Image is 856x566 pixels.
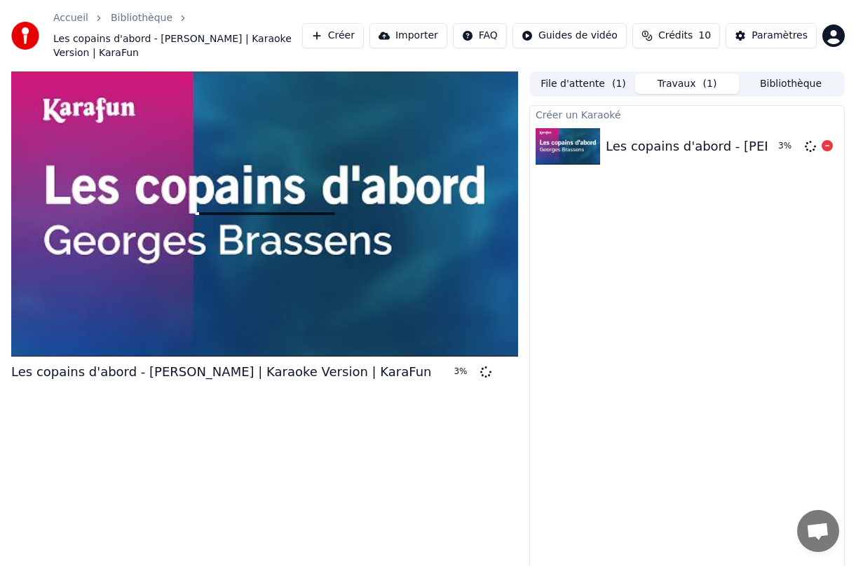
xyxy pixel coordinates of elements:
[453,23,507,48] button: FAQ
[531,74,635,94] button: File d'attente
[658,29,693,43] span: Crédits
[53,32,302,60] span: Les copains d'abord - [PERSON_NAME] | Karaoke Version | KaraFun
[726,23,817,48] button: Paramètres
[612,77,626,91] span: ( 1 )
[703,77,717,91] span: ( 1 )
[53,11,302,60] nav: breadcrumb
[302,23,364,48] button: Créer
[635,74,739,94] button: Travaux
[53,11,88,25] a: Accueil
[11,22,39,50] img: youka
[778,141,799,152] div: 3 %
[752,29,808,43] div: Paramètres
[797,510,839,552] div: Ouvrir le chat
[369,23,447,48] button: Importer
[530,106,844,123] div: Créer un Karaoké
[454,366,475,378] div: 3 %
[698,29,711,43] span: 10
[111,11,172,25] a: Bibliothèque
[739,74,843,94] button: Bibliothèque
[512,23,627,48] button: Guides de vidéo
[11,362,431,382] div: Les copains d'abord - [PERSON_NAME] | Karaoke Version | KaraFun
[632,23,720,48] button: Crédits10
